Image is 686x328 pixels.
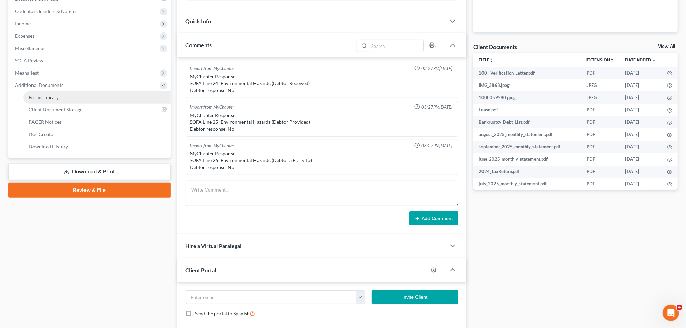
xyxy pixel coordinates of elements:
td: PDF [581,178,620,190]
td: [DATE] [620,141,661,153]
span: Income [15,21,31,26]
span: Messages [55,231,81,235]
span: Comments [186,42,212,48]
button: Invite Client [372,290,458,304]
a: PACER Notices [23,116,171,128]
td: 100__Verification_Letter.pdf [473,67,581,79]
a: Download History [23,141,171,153]
div: • 18h ago [65,56,88,63]
span: Client Document Storage [29,107,82,113]
div: [PERSON_NAME] [24,31,64,38]
span: That is great new! So sorry for the trouble. Don't hesitate to reach out if you ever run into any... [24,50,360,55]
td: [DATE] [620,104,661,116]
a: Date Added expand_more [625,57,656,62]
button: Send us a message [31,193,105,206]
span: Download History [29,144,68,149]
span: Additional Documents [15,82,63,88]
div: [PERSON_NAME] [24,132,64,139]
span: Glad to hear it! Let me know if you have any other questions! [24,75,172,80]
td: PDF [581,141,620,153]
a: Review & File [8,183,171,198]
td: [DATE] [620,166,661,178]
div: • [DATE] [65,208,84,215]
td: [DATE] [620,79,661,91]
div: [PERSON_NAME] [24,81,64,89]
div: • [DATE] [65,157,84,165]
td: september_2025_monthly_statement.pdf [473,141,581,153]
td: [DATE] [620,116,661,128]
img: Profile image for Lindsey [8,75,22,88]
div: Import from MyChapter [190,143,235,149]
div: Import from MyChapter [190,65,235,72]
td: Bankruptcy_Debt_List.pdf [473,116,581,128]
span: Hire a Virtual Paralegal [186,242,242,249]
td: [DATE] [620,153,661,166]
td: JPEG [581,79,620,91]
a: Doc Creator [23,128,171,141]
div: Close [120,3,132,15]
div: Client Documents [473,43,517,50]
button: Add Comment [409,211,458,226]
h1: Messages [51,3,88,15]
div: • [DATE] [65,132,84,139]
td: PDF [581,166,620,178]
td: 1000059580.jpeg [473,91,581,104]
button: Messages [45,213,91,241]
td: [DATE] [620,91,661,104]
td: JPEG [581,91,620,104]
a: Titleunfold_more [479,57,493,62]
span: Forms Library [29,94,59,100]
div: [PERSON_NAME] [24,208,64,215]
a: View All [658,44,675,49]
div: MyChapter Response: SOFA Line 26: Environmental Hazards (Debtor a Party To) Debtor response: No [190,150,454,171]
div: [PERSON_NAME] [24,107,64,114]
div: [PERSON_NAME] [24,56,64,63]
i: expand_more [652,58,656,62]
a: Forms Library [23,91,171,104]
div: • [DATE] [65,81,84,89]
a: SOFA Review [10,54,171,67]
span: Doc Creator [29,131,55,137]
span: Expenses [15,33,35,39]
img: Profile image for Katie [8,100,22,114]
td: july_2025_monthly_statement.pdf [473,178,581,190]
span: Home [16,231,30,235]
div: MyChapter Response: SOFA Line 24: Environmental Hazards (Debtor Received) Debtor response: No [190,73,454,94]
span: Quick Info [186,18,211,24]
span: Miscellaneous [15,45,45,51]
td: Lease.pdf [473,104,581,116]
div: Import from MyChapter [190,104,235,110]
button: Help [91,213,137,241]
iframe: Intercom live chat [663,305,679,321]
td: PDF [581,116,620,128]
td: [DATE] [620,67,661,79]
i: unfold_more [489,58,493,62]
span: 03:27PM[DATE] [421,143,452,149]
td: PDF [581,104,620,116]
a: Extensionunfold_more [586,57,614,62]
span: PACER Notices [29,119,62,125]
i: unfold_more [610,58,614,62]
div: • 4m ago [65,31,86,38]
img: Profile image for Emma [8,125,22,139]
td: 2024_TaxReturn.pdf [473,166,581,178]
td: PDF [581,67,620,79]
td: august_2025_monthly_statement.pdf [473,128,581,141]
input: Search... [369,40,423,52]
span: Help [108,231,119,235]
td: IMG_3863.jpeg [473,79,581,91]
img: Profile image for Katie [8,176,22,189]
td: june_2025_monthly_statement.pdf [473,153,581,166]
div: • [DATE] [65,183,84,190]
img: Profile image for Emma [8,150,22,164]
span: Client Portal [186,267,216,273]
span: Codebtors Insiders & Notices [15,8,77,14]
span: Send the portal in Spanish [195,311,250,316]
div: • [DATE] [65,107,84,114]
img: Profile image for Lindsey [8,49,22,63]
td: [DATE] [620,128,661,141]
img: Profile image for Emma [8,24,22,38]
div: MyChapter Response: SOFA Line 25: Environmental Hazards (Debtor Provided) Debtor response: No [190,112,454,132]
a: Download & Print [8,164,171,180]
td: PDF [581,128,620,141]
